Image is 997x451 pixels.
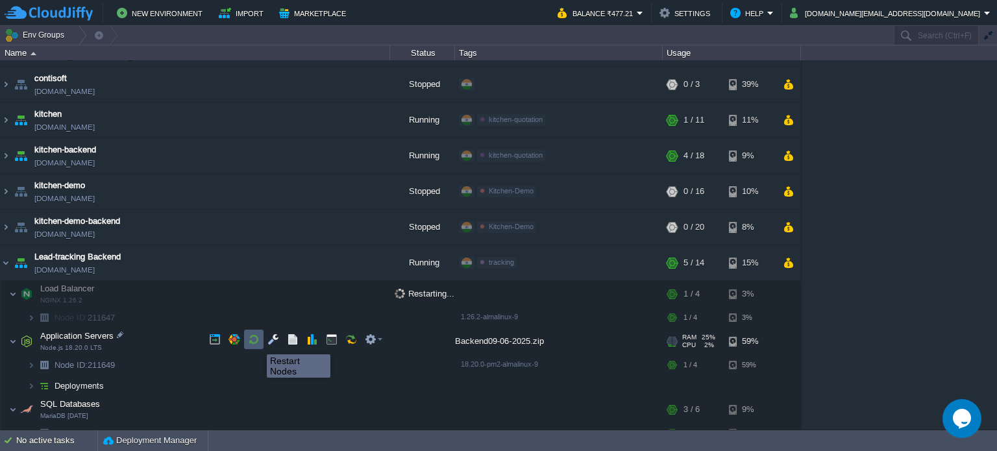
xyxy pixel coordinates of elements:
[683,355,697,375] div: 1 / 4
[12,245,30,280] img: AMDAwAAAACH5BAEAAAAALAAAAAABAAEAAAICRAEAOw==
[12,103,30,138] img: AMDAwAAAACH5BAEAAAAALAAAAAABAAEAAAICRAEAOw==
[18,281,36,307] img: AMDAwAAAACH5BAEAAAAALAAAAAABAAEAAAICRAEAOw==
[53,360,117,371] span: 211649
[39,398,102,409] span: SQL Databases
[683,103,704,138] div: 1 / 11
[489,223,534,230] span: Kitchen-Demo
[9,396,17,422] img: AMDAwAAAACH5BAEAAAAALAAAAAABAAEAAAICRAEAOw==
[12,67,30,102] img: AMDAwAAAACH5BAEAAAAALAAAAAABAAEAAAICRAEAOw==
[456,45,662,60] div: Tags
[683,281,700,307] div: 1 / 4
[729,423,771,443] div: 9%
[489,151,543,159] span: kitchen-quotation
[729,67,771,102] div: 39%
[34,250,121,263] a: Lead-tracking Backend
[455,328,663,354] div: Backend09-06-2025.zip
[35,376,53,396] img: AMDAwAAAACH5BAEAAAAALAAAAAABAAEAAAICRAEAOw==
[729,355,771,375] div: 59%
[663,45,800,60] div: Usage
[55,428,88,438] span: Node ID:
[683,423,697,443] div: 3 / 6
[1,45,389,60] div: Name
[395,289,454,299] span: Restarting...
[390,67,455,102] div: Stopped
[682,341,696,349] span: CPU
[729,210,771,245] div: 8%
[489,116,543,123] span: kitchen-quotation
[5,5,93,21] img: CloudJiffy
[35,355,53,375] img: AMDAwAAAACH5BAEAAAAALAAAAAABAAEAAAICRAEAOw==
[9,328,17,354] img: AMDAwAAAACH5BAEAAAAALAAAAAABAAEAAAICRAEAOw==
[12,174,30,209] img: AMDAwAAAACH5BAEAAAAALAAAAAABAAEAAAICRAEAOw==
[1,103,11,138] img: AMDAwAAAACH5BAEAAAAALAAAAAABAAEAAAICRAEAOw==
[390,103,455,138] div: Running
[34,263,95,276] a: [DOMAIN_NAME]
[34,72,67,85] span: contisoft
[683,308,697,328] div: 1 / 4
[34,85,95,98] a: [DOMAIN_NAME]
[53,380,106,391] a: Deployments
[390,210,455,245] div: Stopped
[39,284,96,293] a: Load BalancerNGINX 1.26.2
[461,313,518,321] span: 1.26.2-almalinux-9
[729,396,771,422] div: 9%
[34,179,85,192] a: kitchen-demo
[1,174,11,209] img: AMDAwAAAACH5BAEAAAAALAAAAAABAAEAAAICRAEAOw==
[35,423,53,443] img: AMDAwAAAACH5BAEAAAAALAAAAAABAAEAAAICRAEAOw==
[1,245,11,280] img: AMDAwAAAACH5BAEAAAAALAAAAAABAAEAAAICRAEAOw==
[39,283,96,294] span: Load Balancer
[461,428,483,436] span: [DATE]
[34,143,96,156] a: kitchen-backend
[659,5,714,21] button: Settings
[729,245,771,280] div: 15%
[34,215,120,228] a: kitchen-demo-backend
[701,341,714,349] span: 2%
[489,258,514,266] span: tracking
[12,138,30,173] img: AMDAwAAAACH5BAEAAAAALAAAAAABAAEAAAICRAEAOw==
[1,210,11,245] img: AMDAwAAAACH5BAEAAAAALAAAAAABAAEAAAICRAEAOw==
[53,312,117,323] a: Node ID:211647
[34,156,95,169] a: [DOMAIN_NAME]
[1,138,11,173] img: AMDAwAAAACH5BAEAAAAALAAAAAABAAEAAAICRAEAOw==
[40,412,88,420] span: MariaDB [DATE]
[683,245,704,280] div: 5 / 14
[790,5,984,21] button: [DOMAIN_NAME][EMAIL_ADDRESS][DOMAIN_NAME]
[40,344,102,352] span: Node.js 18.20.0 LTS
[702,334,715,341] span: 25%
[40,297,82,304] span: NGINX 1.26.2
[55,313,88,323] span: Node ID:
[117,5,206,21] button: New Environment
[39,331,116,341] a: Application ServersNode.js 18.20.0 LTS
[729,308,771,328] div: 3%
[942,399,984,438] iframe: chat widget
[34,121,95,134] a: [DOMAIN_NAME]
[489,187,534,195] span: Kitchen-Demo
[34,228,95,241] a: [DOMAIN_NAME]
[558,5,637,21] button: Balance ₹477.21
[55,360,88,370] span: Node ID:
[682,334,696,341] span: RAM
[34,108,62,121] a: kitchen
[27,308,35,328] img: AMDAwAAAACH5BAEAAAAALAAAAAABAAEAAAICRAEAOw==
[18,328,36,354] img: AMDAwAAAACH5BAEAAAAALAAAAAABAAEAAAICRAEAOw==
[53,360,117,371] a: Node ID:211649
[103,434,197,447] button: Deployment Manager
[18,396,36,422] img: AMDAwAAAACH5BAEAAAAALAAAAAABAAEAAAICRAEAOw==
[9,281,17,307] img: AMDAwAAAACH5BAEAAAAALAAAAAABAAEAAAICRAEAOw==
[270,356,327,376] div: Restart Nodes
[35,308,53,328] img: AMDAwAAAACH5BAEAAAAALAAAAAABAAEAAAICRAEAOw==
[279,5,350,21] button: Marketplace
[219,5,267,21] button: Import
[730,5,767,21] button: Help
[461,360,538,368] span: 18.20.0-pm2-almalinux-9
[16,430,97,451] div: No active tasks
[34,192,95,205] a: [DOMAIN_NAME]
[729,138,771,173] div: 9%
[683,210,704,245] div: 0 / 20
